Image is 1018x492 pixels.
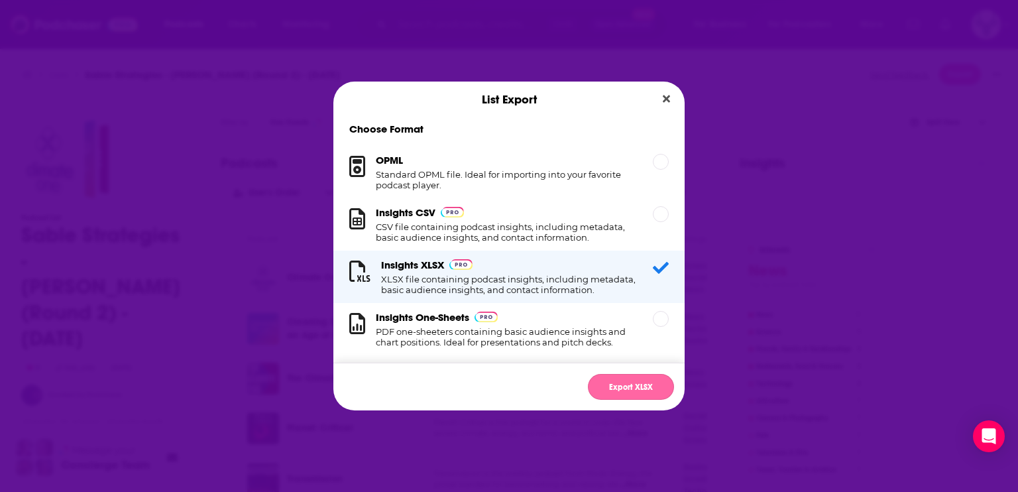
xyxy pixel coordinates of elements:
h1: Standard OPML file. Ideal for importing into your favorite podcast player. [376,169,637,190]
div: Open Intercom Messenger [973,420,1005,452]
h1: PDF one-sheeters containing basic audience insights and chart positions. Ideal for presentations ... [376,326,637,347]
h3: Insights XLSX [381,259,444,271]
h3: OPML [376,154,403,166]
button: Export XLSX [588,374,674,400]
h1: XLSX file containing podcast insights, including metadata, basic audience insights, and contact i... [381,274,637,295]
h1: Choose Format [333,123,685,135]
img: Podchaser Pro [475,312,498,322]
div: List Export [333,82,685,117]
button: Close [657,91,675,107]
h3: Insights CSV [376,206,435,219]
img: Podchaser Pro [449,259,473,270]
h3: Insights One-Sheets [376,311,469,324]
h1: CSV file containing podcast insights, including metadata, basic audience insights, and contact in... [376,221,637,243]
img: Podchaser Pro [441,207,464,217]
